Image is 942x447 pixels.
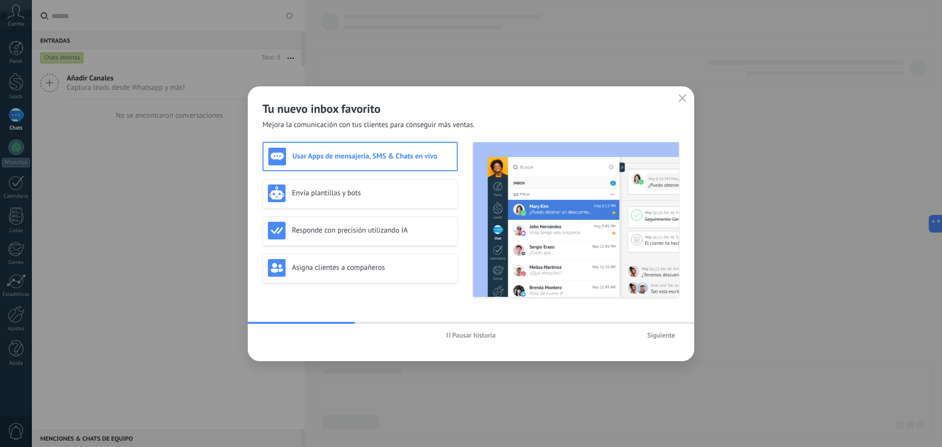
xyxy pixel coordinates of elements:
[442,328,500,342] button: Pausar historia
[262,101,680,116] h2: Tu nuevo inbox favorito
[643,328,680,342] button: Siguiente
[292,263,452,272] h3: Asigna clientes a compañeros
[292,188,452,198] h3: Envía plantillas y bots
[647,332,675,339] span: Siguiente
[262,120,475,130] span: Mejora la comunicación con tus clientes para conseguir más ventas.
[292,226,452,235] h3: Responde con precisión utilizando IA
[292,152,452,161] h3: Usar Apps de mensajería, SMS & Chats en vivo
[452,332,496,339] span: Pausar historia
